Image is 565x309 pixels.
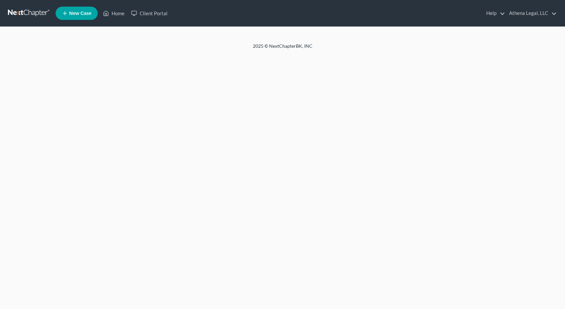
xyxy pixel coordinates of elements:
[483,7,505,19] a: Help
[56,7,98,20] new-legal-case-button: New Case
[506,7,557,19] a: Athena Legal, LLC
[128,7,171,19] a: Client Portal
[94,43,471,55] div: 2025 © NextChapterBK, INC
[100,7,128,19] a: Home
